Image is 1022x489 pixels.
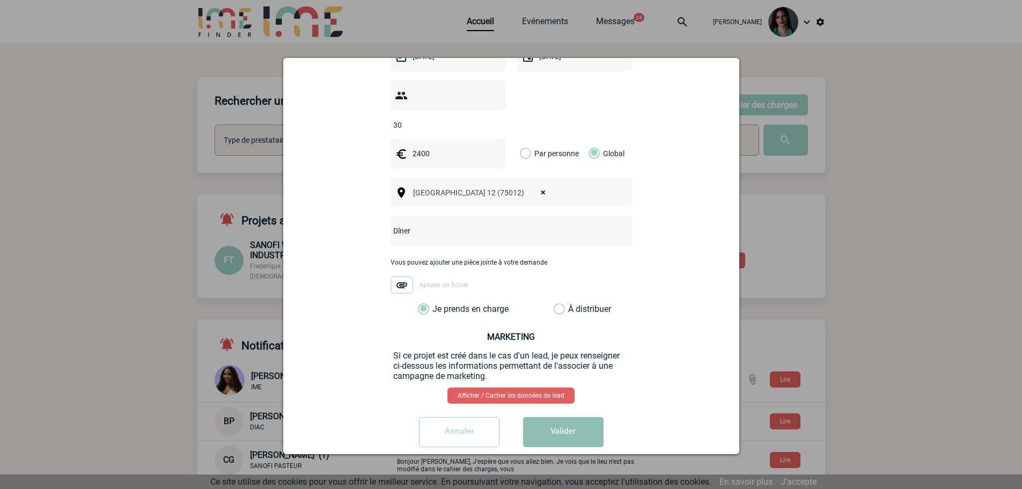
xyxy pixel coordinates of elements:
[418,304,436,315] label: Je prends en charge
[391,118,491,132] input: Nombre de participants
[393,332,629,342] h3: MARKETING
[393,351,629,381] p: Si ce projet est créé dans le cas d'un lead, je peux renseigner ci-dessous les informations perme...
[420,281,469,289] span: Ajouter un fichier
[447,388,575,404] a: Afficher / Cacher les données de lead
[554,304,565,315] label: À distribuer
[520,138,532,169] label: Par personne
[391,259,632,266] p: Vous pouvez ajouter une pièce jointe à votre demande
[419,417,499,447] input: Annuler
[409,185,556,200] span: Paris 12 (75012)
[589,138,595,169] label: Global
[523,417,604,447] button: Valider
[541,185,546,200] span: ×
[410,147,484,160] input: Budget HT
[391,224,604,238] input: Nom de l'événement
